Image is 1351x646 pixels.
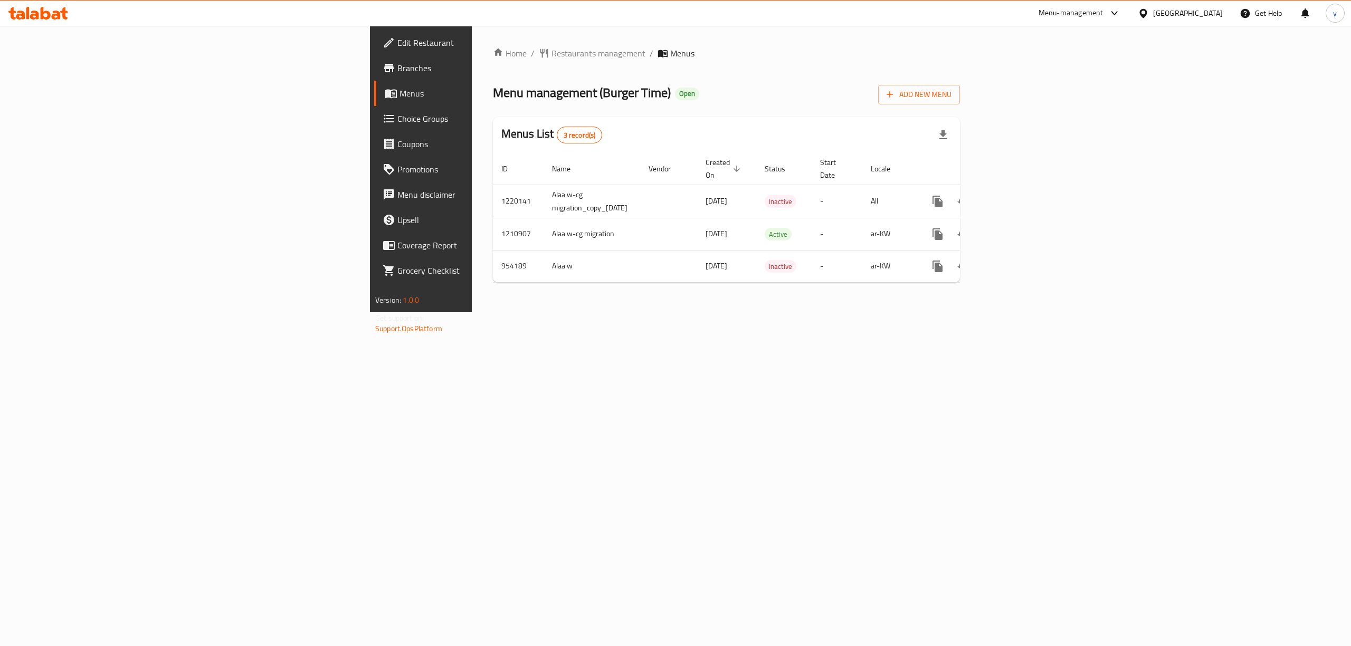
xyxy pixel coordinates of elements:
[375,293,401,307] span: Version:
[917,153,1035,185] th: Actions
[374,182,596,207] a: Menu disclaimer
[501,162,521,175] span: ID
[557,130,602,140] span: 3 record(s)
[765,196,796,208] span: Inactive
[374,157,596,182] a: Promotions
[765,162,799,175] span: Status
[862,250,917,282] td: ar-KW
[501,126,602,143] h2: Menus List
[675,88,699,100] div: Open
[878,85,960,104] button: Add New Menu
[930,122,956,148] div: Export file
[925,189,950,214] button: more
[397,239,587,252] span: Coverage Report
[862,185,917,218] td: All
[397,138,587,150] span: Coupons
[765,195,796,208] div: Inactive
[765,260,796,273] div: Inactive
[871,162,904,175] span: Locale
[399,87,587,100] span: Menus
[950,254,976,279] button: Change Status
[765,261,796,273] span: Inactive
[649,162,684,175] span: Vendor
[374,131,596,157] a: Coupons
[812,250,862,282] td: -
[1333,7,1337,19] span: y
[374,207,596,233] a: Upsell
[820,156,850,181] span: Start Date
[925,221,950,247] button: more
[397,62,587,74] span: Branches
[374,258,596,283] a: Grocery Checklist
[397,112,587,125] span: Choice Groups
[375,322,442,335] a: Support.OpsPlatform
[1039,7,1103,20] div: Menu-management
[557,127,603,143] div: Total records count
[374,81,596,106] a: Menus
[552,162,584,175] span: Name
[397,36,587,49] span: Edit Restaurant
[706,194,727,208] span: [DATE]
[765,228,792,240] span: Active
[950,221,976,247] button: Change Status
[812,185,862,218] td: -
[397,264,587,277] span: Grocery Checklist
[706,227,727,240] span: [DATE]
[812,218,862,250] td: -
[374,30,596,55] a: Edit Restaurant
[493,153,1035,283] table: enhanced table
[650,47,653,60] li: /
[670,47,694,60] span: Menus
[403,293,419,307] span: 1.0.0
[950,189,976,214] button: Change Status
[675,89,699,98] span: Open
[862,218,917,250] td: ar-KW
[493,47,960,60] nav: breadcrumb
[551,47,645,60] span: Restaurants management
[397,163,587,176] span: Promotions
[706,156,744,181] span: Created On
[1153,7,1223,19] div: [GEOGRAPHIC_DATA]
[887,88,952,101] span: Add New Menu
[374,55,596,81] a: Branches
[374,106,596,131] a: Choice Groups
[375,311,424,325] span: Get support on:
[397,188,587,201] span: Menu disclaimer
[925,254,950,279] button: more
[706,259,727,273] span: [DATE]
[374,233,596,258] a: Coverage Report
[397,214,587,226] span: Upsell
